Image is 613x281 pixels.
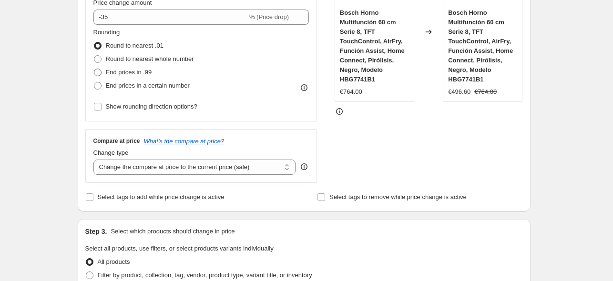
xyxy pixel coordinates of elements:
p: Select which products should change in price [111,227,235,236]
span: End prices in .99 [106,69,152,76]
div: €764.00 [340,87,362,97]
h2: Step 3. [85,227,107,236]
div: help [299,162,309,171]
span: End prices in a certain number [106,82,190,89]
span: Bosch Horno Multifunción 60 cm Serie 8, TFT TouchControl, AirFry, Función Assist, Home Connect, P... [340,9,405,83]
input: -15 [93,10,247,25]
span: Select tags to remove while price change is active [329,193,467,201]
span: Bosch Horno Multifunción 60 cm Serie 8, TFT TouchControl, AirFry, Función Assist, Home Connect, P... [448,9,513,83]
button: What's the compare at price? [144,138,225,145]
h3: Compare at price [93,137,140,145]
span: Round to nearest .01 [106,42,163,49]
span: Round to nearest whole number [106,55,194,62]
span: Select tags to add while price change is active [98,193,225,201]
span: Change type [93,149,129,156]
span: All products [98,258,130,265]
strike: €764.00 [474,87,497,97]
span: Filter by product, collection, tag, vendor, product type, variant title, or inventory [98,271,312,279]
span: Rounding [93,29,120,36]
div: €496.60 [448,87,470,97]
span: Show rounding direction options? [106,103,197,110]
span: % (Price drop) [249,13,289,20]
span: Select all products, use filters, or select products variants individually [85,245,274,252]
